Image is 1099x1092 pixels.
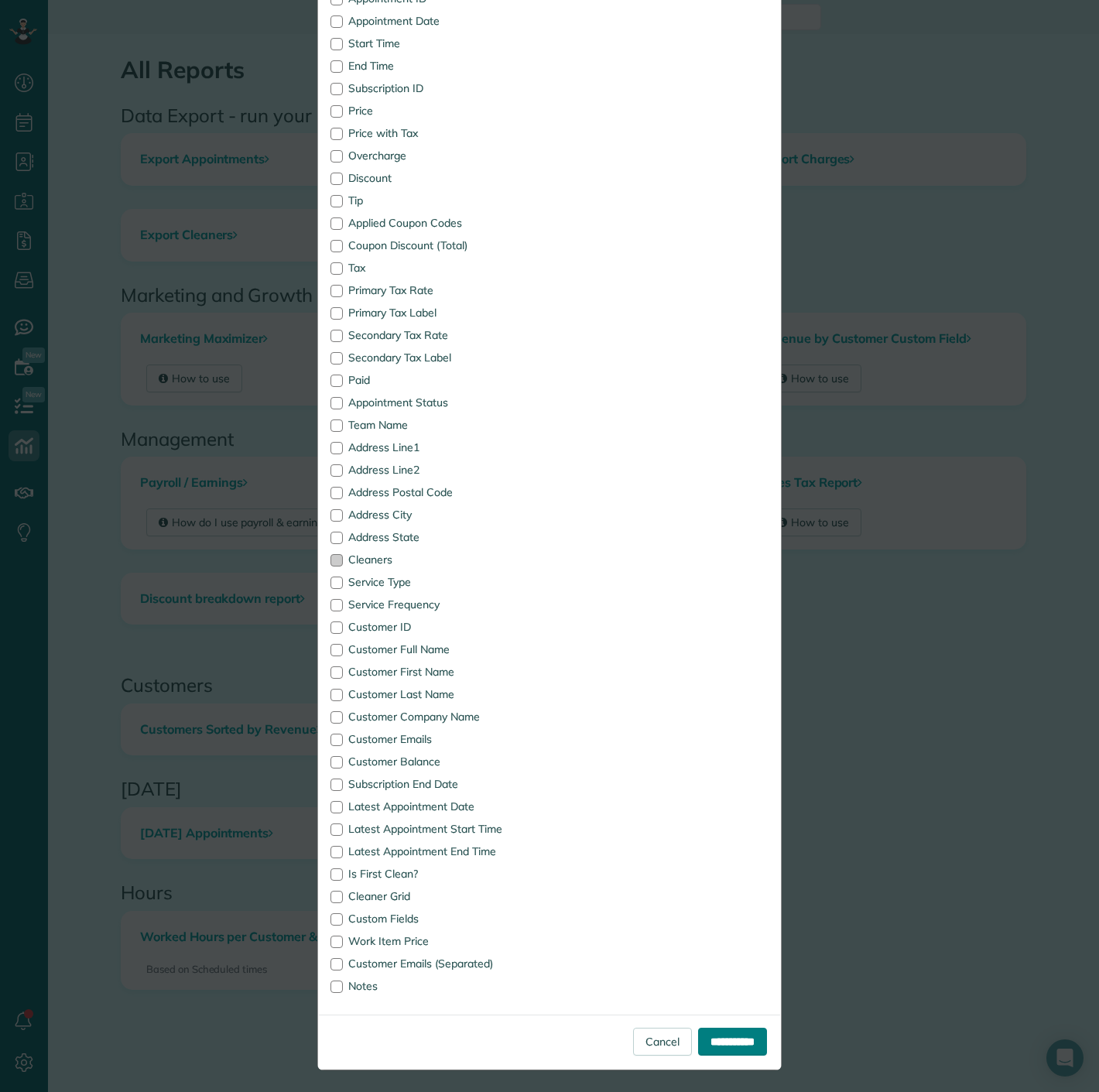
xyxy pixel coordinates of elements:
label: Customer Full Name [330,644,538,655]
label: Price with Tax [330,128,538,139]
label: Latest Appointment Start Time [330,823,538,834]
label: Primary Tax Label [330,307,538,318]
label: Customer Company Name [330,711,538,722]
label: Price [330,105,538,116]
label: Notes [330,981,538,991]
label: Customer First Name [330,666,538,677]
label: Latest Appointment Date [330,801,538,812]
label: Customer Balance [330,756,538,767]
label: Secondary Tax Rate [330,330,538,341]
label: Address Line2 [330,464,538,475]
label: Tax [330,262,538,273]
label: End Time [330,60,538,71]
label: Subscription End Date [330,779,538,789]
label: Custom Fields [330,913,538,924]
label: Customer Emails (Separated) [330,958,538,969]
label: Cleaners [330,554,538,565]
label: Appointment Date [330,15,538,26]
label: Customer Last Name [330,689,538,700]
label: Paid [330,375,538,385]
label: Coupon Discount (Total) [330,240,538,251]
label: Applied Coupon Codes [330,217,538,228]
label: Cleaner Grid [330,891,538,902]
label: Discount [330,173,538,183]
label: Latest Appointment End Time [330,846,538,857]
label: Team Name [330,419,538,430]
label: Appointment Status [330,397,538,408]
label: Address Postal Code [330,487,538,498]
label: Service Frequency [330,599,538,610]
label: Tip [330,195,538,206]
label: Primary Tax Rate [330,285,538,296]
label: Subscription ID [330,83,538,94]
label: Start Time [330,38,538,49]
label: Service Type [330,577,538,587]
label: Customer Emails [330,734,538,745]
label: Address Line1 [330,442,538,453]
label: Secondary Tax Label [330,352,538,363]
label: Overcharge [330,150,538,161]
a: Cancel [633,1028,692,1056]
label: Address State [330,532,538,543]
label: Work Item Price [330,936,538,947]
label: Address City [330,509,538,520]
label: Is First Clean? [330,868,538,879]
label: Customer ID [330,621,538,632]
